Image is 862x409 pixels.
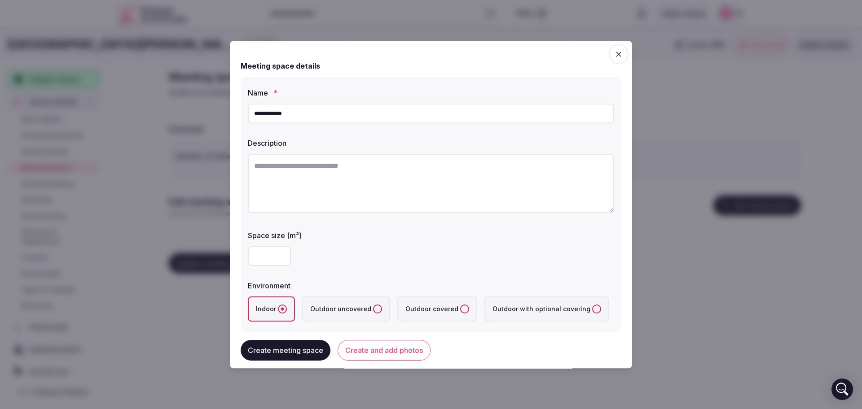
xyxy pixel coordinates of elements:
[241,61,320,71] h2: Meeting space details
[248,89,614,96] label: Name
[373,305,382,313] button: Outdoor uncovered
[302,296,390,322] label: Outdoor uncovered
[338,340,431,361] button: Create and add photos
[397,296,477,322] label: Outdoor covered
[278,305,287,313] button: Indoor
[248,282,614,289] label: Environment
[484,296,609,322] label: Outdoor with optional covering
[248,139,614,147] label: Description
[241,340,330,361] button: Create meeting space
[248,296,295,322] label: Indoor
[592,305,601,313] button: Outdoor with optional covering
[460,305,469,313] button: Outdoor covered
[248,232,614,239] label: Space size (m²)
